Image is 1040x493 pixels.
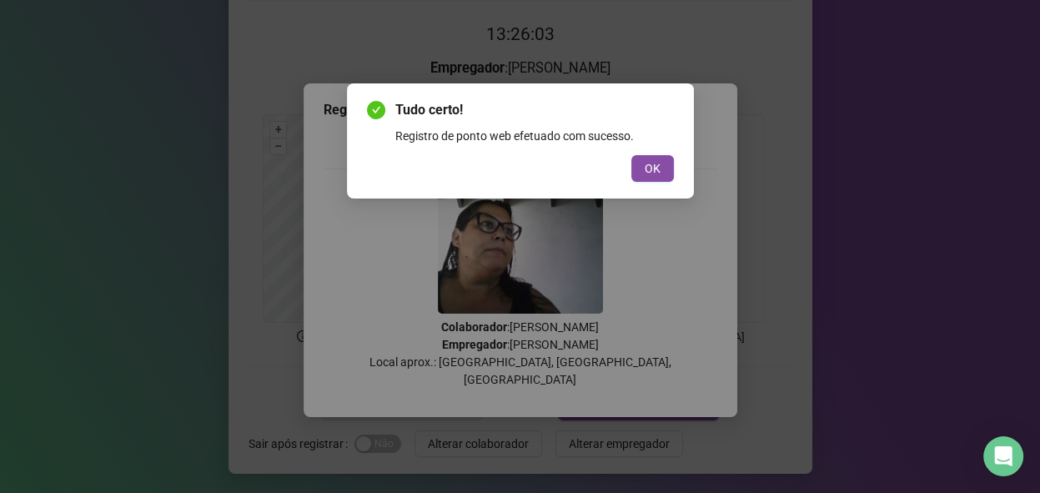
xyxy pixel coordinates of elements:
[395,127,674,145] div: Registro de ponto web efetuado com sucesso.
[645,159,661,178] span: OK
[983,436,1023,476] div: Open Intercom Messenger
[395,100,674,120] span: Tudo certo!
[367,101,385,119] span: check-circle
[631,155,674,182] button: OK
